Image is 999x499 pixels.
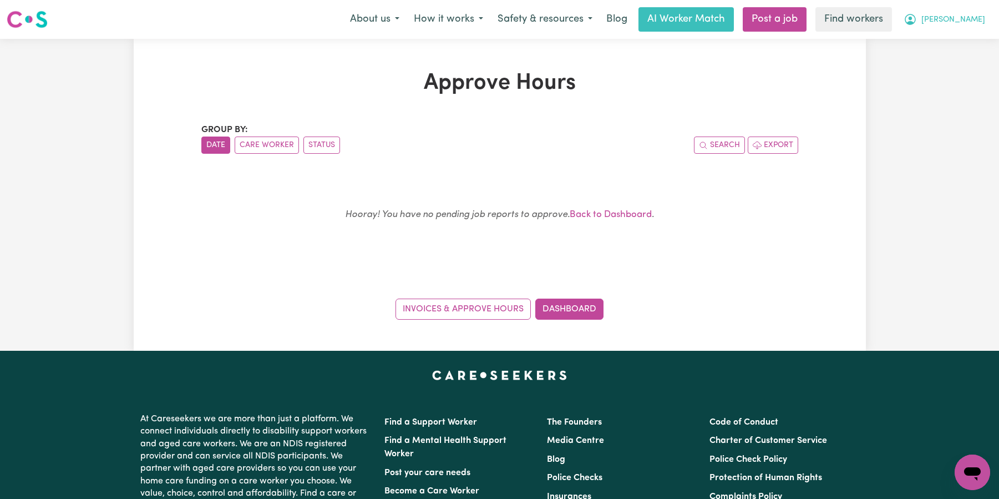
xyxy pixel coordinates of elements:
button: Export [748,137,798,154]
button: sort invoices by date [201,137,230,154]
a: Media Centre [547,436,604,445]
span: [PERSON_NAME] [921,14,985,26]
iframe: Button to launch messaging window [955,455,990,490]
small: . [345,210,654,219]
button: sort invoices by paid status [303,137,340,154]
a: Blog [547,455,565,464]
a: AI Worker Match [638,7,734,32]
button: Search [694,137,745,154]
a: Careseekers logo [7,7,48,32]
a: Become a Care Worker [384,487,479,496]
a: Back to Dashboard [570,210,652,219]
a: Police Checks [547,473,602,482]
a: Protection of Human Rights [709,473,822,482]
a: Charter of Customer Service [709,436,827,445]
a: Careseekers home page [432,371,567,380]
button: How it works [407,8,490,31]
a: Post your care needs [384,468,470,477]
em: Hooray! You have no pending job reports to approve. [345,210,570,219]
a: Find a Support Worker [384,418,477,427]
button: About us [343,8,407,31]
button: Safety & resources [490,8,600,31]
button: sort invoices by care worker [235,137,299,154]
a: Blog [600,7,634,32]
button: My Account [896,8,992,31]
img: Careseekers logo [7,9,48,29]
h1: Approve Hours [201,70,798,97]
span: Group by: [201,125,248,134]
a: Police Check Policy [709,455,787,464]
a: Find workers [815,7,892,32]
a: Post a job [743,7,807,32]
a: The Founders [547,418,602,427]
a: Find a Mental Health Support Worker [384,436,506,458]
a: Dashboard [535,299,604,320]
a: Invoices & Approve Hours [395,299,531,320]
a: Code of Conduct [709,418,778,427]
